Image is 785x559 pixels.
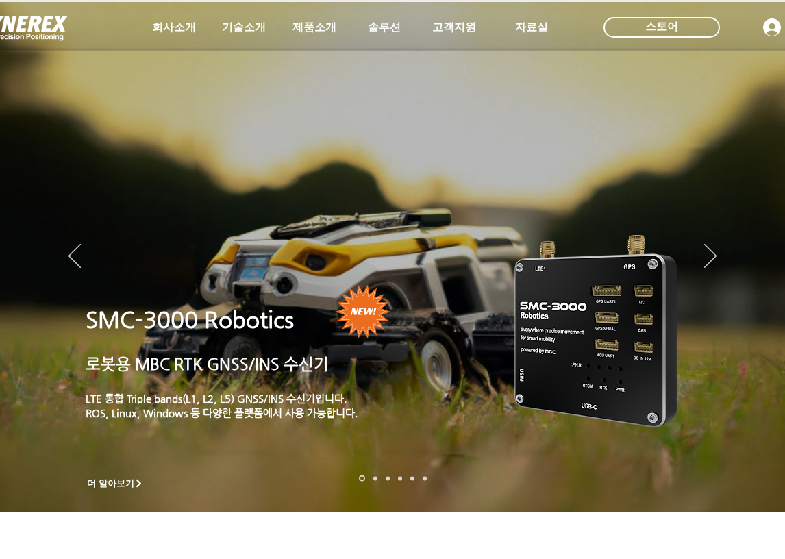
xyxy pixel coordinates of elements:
span: 제품소개 [292,21,336,35]
a: 제품소개 [280,14,349,41]
a: 고객지원 [420,14,488,41]
a: ROS, Linux, Windows 등 다양한 플랫폼에서 사용 가능합니다. [86,407,358,419]
a: SMC-3000 Robotics [86,307,294,333]
img: KakaoTalk_20241224_155801212.png [495,214,697,444]
nav: 슬라이드 [355,475,431,482]
a: 기술소개 [210,14,278,41]
a: 더 알아보기 [81,475,149,492]
span: 회사소개 [152,21,196,35]
a: 로봇용 MBC RTK GNSS/INS 수신기 [86,355,329,373]
span: 솔루션 [368,21,401,35]
div: 스토어 [603,17,720,38]
a: 드론 8 - SMC 2000 [373,476,377,480]
a: 솔루션 [350,14,419,41]
a: 자료실 [497,14,566,41]
span: 기술소개 [222,21,266,35]
span: 스토어 [645,19,678,34]
span: 더 알아보기 [87,477,134,490]
a: 회사소개 [140,14,208,41]
a: LTE 통합 Triple bands(L1, L2, L5) GNSS/INS 수신기입니다. [86,393,347,404]
span: 자료실 [515,21,548,35]
button: 이전 [68,244,81,270]
a: 측량 IoT [386,476,390,480]
a: 로봇- SMC 2000 [359,475,365,482]
button: 다음 [704,244,717,270]
a: 정밀농업 [423,476,427,480]
a: 로봇 [410,476,414,480]
a: 자율주행 [398,476,402,480]
span: 고객지원 [432,21,476,35]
